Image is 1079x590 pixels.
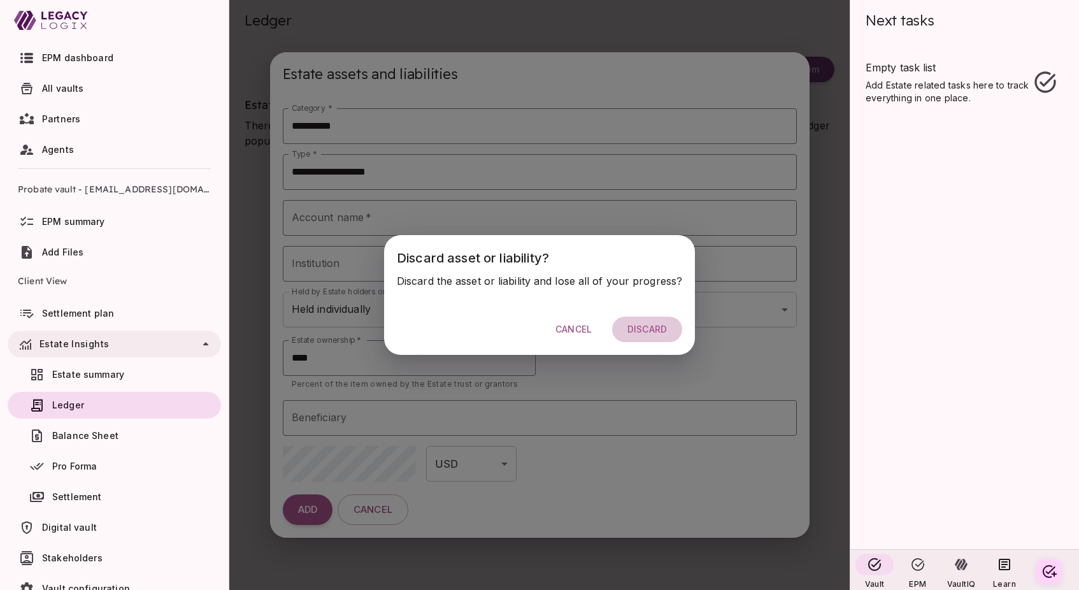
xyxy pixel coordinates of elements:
span: Cancel [555,324,592,335]
span: EPM [909,579,926,589]
span: Agents [42,144,74,155]
span: Partners [42,113,80,124]
span: Add Estate related tasks here to track everything in one place. [866,79,1033,104]
span: All vaults [42,83,84,94]
span: Discard the asset or liability and lose all of your progress? [397,275,682,287]
span: EPM summary [42,216,105,227]
span: Estate Insights [39,338,109,349]
span: Discard asset or liability? [397,250,549,266]
span: VaultIQ [947,579,975,589]
span: Probate vault - [EMAIL_ADDRESS][DOMAIN_NAME] [18,174,211,205]
button: Discard [612,317,682,342]
span: Stakeholders [42,552,103,563]
span: EPM dashboard [42,52,113,63]
span: Settlement [52,491,102,502]
span: Ledger [52,399,84,410]
span: Discard [627,324,667,335]
span: Next tasks [866,11,934,29]
span: Estate summary [52,369,124,380]
span: Empty task list [866,60,1033,79]
span: Client View [18,266,211,296]
span: Digital vault [42,522,97,533]
span: Settlement plan [42,308,114,319]
button: Create your first task [1036,559,1062,584]
span: Vault [865,579,885,589]
button: Cancel [540,317,607,342]
span: Learn [993,579,1016,589]
span: Pro Forma [52,461,97,471]
span: Add Files [42,247,83,257]
span: Balance Sheet [52,430,118,441]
